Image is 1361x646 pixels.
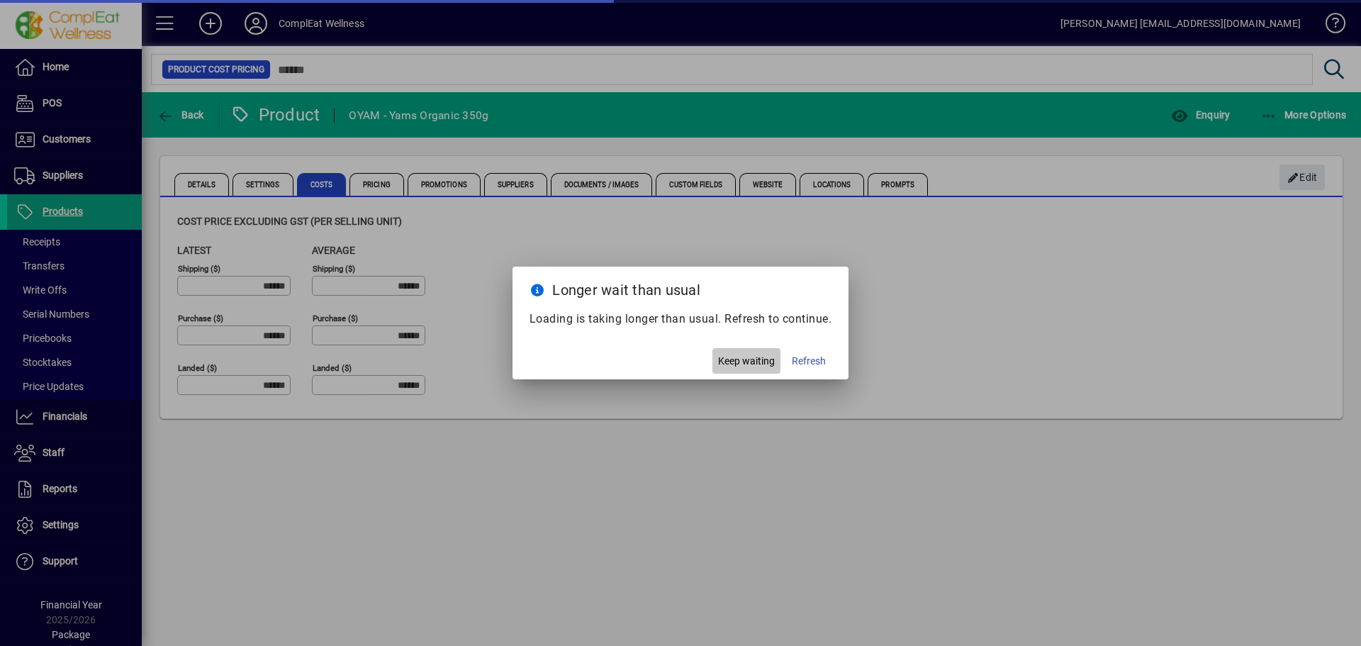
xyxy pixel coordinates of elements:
span: Longer wait than usual [552,282,700,299]
span: Refresh [792,354,826,369]
button: Refresh [786,348,831,374]
button: Keep waiting [712,348,780,374]
span: Keep waiting [718,354,775,369]
p: Loading is taking longer than usual. Refresh to continue. [530,311,832,328]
